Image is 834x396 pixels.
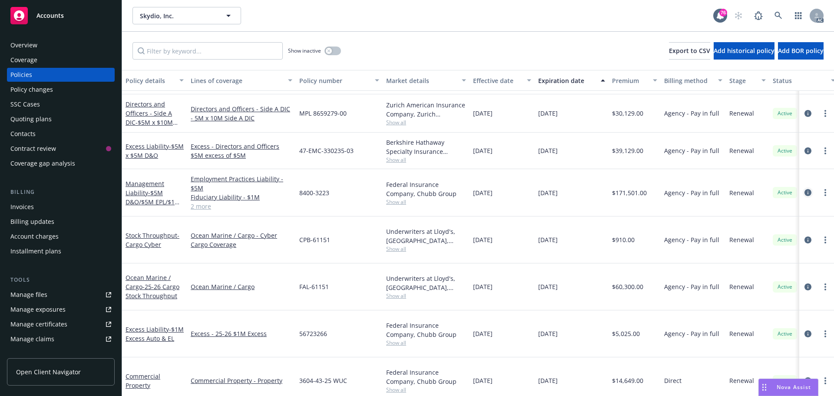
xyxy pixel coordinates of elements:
[535,70,609,91] button: Expiration date
[538,188,558,197] span: [DATE]
[612,329,640,338] span: $5,025.00
[10,317,67,331] div: Manage certificates
[7,112,115,126] a: Quoting plans
[10,127,36,141] div: Contacts
[803,282,813,292] a: circleInformation
[714,42,774,60] button: Add historical policy
[7,127,115,141] a: Contacts
[288,47,321,54] span: Show inactive
[7,142,115,156] a: Contract review
[126,189,180,215] span: - $5M D&O/$5M EPL/$1M FID/$1M Crime
[664,235,719,244] span: Agency - Pay in full
[7,276,115,284] div: Tools
[10,244,61,258] div: Installment plans
[191,376,292,385] a: Commercial Property - Property
[820,187,831,198] a: more
[191,202,292,211] a: 2 more
[126,283,179,300] span: - 25-26 Cargo Stock Throughput
[7,188,115,196] div: Billing
[7,332,115,346] a: Manage claims
[609,70,661,91] button: Premium
[612,235,635,244] span: $910.00
[803,187,813,198] a: circleInformation
[473,235,493,244] span: [DATE]
[803,329,813,339] a: circleInformation
[126,142,184,160] a: Excess Liability
[10,332,54,346] div: Manage claims
[664,146,719,155] span: Agency - Pay in full
[7,53,115,67] a: Coverage
[299,282,329,291] span: FAL-61151
[296,70,383,91] button: Policy number
[10,347,51,361] div: Manage BORs
[612,282,643,291] span: $60,300.00
[299,146,354,155] span: 47-EMC-330235-03
[126,118,178,136] span: - $5M x $10M Side A DIC
[386,227,466,245] div: Underwriters at Lloyd's, [GEOGRAPHIC_DATA], [PERSON_NAME] of [GEOGRAPHIC_DATA], [PERSON_NAME] Cargo
[126,231,179,249] span: - Cargo Cyber
[386,76,457,85] div: Market details
[7,97,115,111] a: SSC Cases
[7,156,115,170] a: Coverage gap analysis
[726,70,769,91] button: Stage
[803,146,813,156] a: circleInformation
[126,325,184,343] span: - $1M Excess Auto & EL
[729,188,754,197] span: Renewal
[473,376,493,385] span: [DATE]
[778,42,824,60] button: Add BOR policy
[386,339,466,346] span: Show all
[664,109,719,118] span: Agency - Pay in full
[126,372,160,389] a: Commercial Property
[191,282,292,291] a: Ocean Marine / Cargo
[187,70,296,91] button: Lines of coverage
[10,112,52,126] div: Quoting plans
[803,108,813,119] a: circleInformation
[36,12,64,19] span: Accounts
[7,288,115,302] a: Manage files
[299,376,347,385] span: 3604-43-25 WUC
[538,76,596,85] div: Expiration date
[669,47,710,55] span: Export to CSV
[126,142,184,160] span: - $5M x $5M D&O
[386,321,466,339] div: Federal Insurance Company, Chubb Group
[386,368,466,386] div: Federal Insurance Company, Chubb Group
[776,330,794,338] span: Active
[7,244,115,258] a: Installment plans
[538,235,558,244] span: [DATE]
[16,367,81,376] span: Open Client Navigator
[7,200,115,214] a: Invoices
[820,108,831,119] a: more
[770,7,787,24] a: Search
[612,188,647,197] span: $171,501.00
[386,292,466,299] span: Show all
[664,282,719,291] span: Agency - Pay in full
[790,7,807,24] a: Switch app
[299,329,327,338] span: 56723266
[191,104,292,123] a: Directors and Officers - Side A DIC - 5M x 10M Side A DIC
[470,70,535,91] button: Effective date
[473,282,493,291] span: [DATE]
[10,142,56,156] div: Contract review
[664,76,713,85] div: Billing method
[7,68,115,82] a: Policies
[140,11,215,20] span: Skydio, Inc.
[299,188,329,197] span: 8400-3223
[10,53,37,67] div: Coverage
[664,376,682,385] span: Direct
[386,180,466,198] div: Federal Insurance Company, Chubb Group
[386,119,466,126] span: Show all
[386,274,466,292] div: Underwriters at Lloyd's, [GEOGRAPHIC_DATA], [PERSON_NAME] of [GEOGRAPHIC_DATA], [PERSON_NAME] Cargo
[538,329,558,338] span: [DATE]
[7,38,115,52] a: Overview
[661,70,726,91] button: Billing method
[730,7,747,24] a: Start snowing
[758,379,818,396] button: Nova Assist
[776,110,794,117] span: Active
[473,76,522,85] div: Effective date
[10,38,37,52] div: Overview
[10,215,54,229] div: Billing updates
[803,235,813,245] a: circleInformation
[126,180,180,215] a: Management Liability
[126,100,173,136] a: Directors and Officers - Side A DIC
[820,376,831,386] a: more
